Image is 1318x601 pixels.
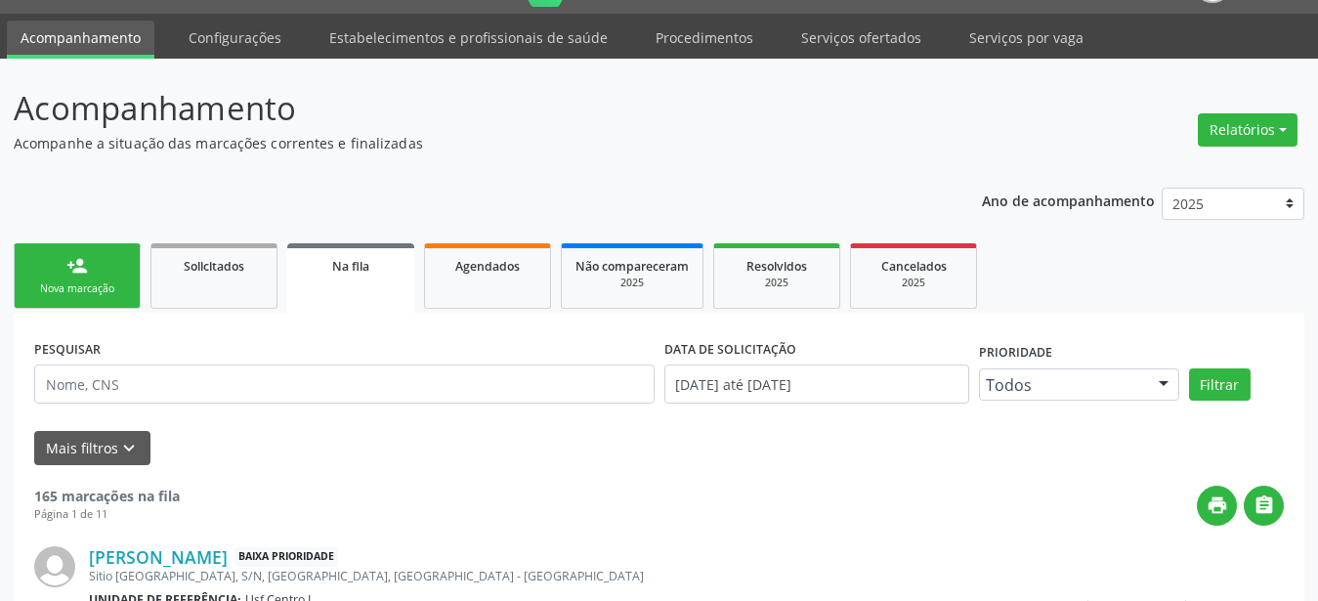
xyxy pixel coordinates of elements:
[1207,494,1228,516] i: print
[664,334,796,365] label: DATA DE SOLICITAÇÃO
[89,568,991,584] div: Sitio [GEOGRAPHIC_DATA], S/N, [GEOGRAPHIC_DATA], [GEOGRAPHIC_DATA] - [GEOGRAPHIC_DATA]
[986,375,1139,395] span: Todos
[982,188,1155,212] p: Ano de acompanhamento
[787,21,935,55] a: Serviços ofertados
[14,84,917,133] p: Acompanhamento
[575,258,689,275] span: Não compareceram
[34,334,101,365] label: PESQUISAR
[455,258,520,275] span: Agendados
[865,276,962,290] div: 2025
[664,365,969,404] input: Selecione um intervalo
[316,21,621,55] a: Estabelecimentos e profissionais de saúde
[1197,486,1237,526] button: print
[746,258,807,275] span: Resolvidos
[66,255,88,277] div: person_add
[184,258,244,275] span: Solicitados
[118,438,140,459] i: keyboard_arrow_down
[34,506,180,523] div: Página 1 de 11
[1244,486,1284,526] button: 
[14,133,917,153] p: Acompanhe a situação das marcações correntes e finalizadas
[89,546,228,568] a: [PERSON_NAME]
[234,547,338,568] span: Baixa Prioridade
[881,258,947,275] span: Cancelados
[1198,113,1297,147] button: Relatórios
[28,281,126,296] div: Nova marcação
[1189,368,1251,402] button: Filtrar
[956,21,1097,55] a: Serviços por vaga
[332,258,369,275] span: Na fila
[575,276,689,290] div: 2025
[7,21,154,59] a: Acompanhamento
[175,21,295,55] a: Configurações
[1254,494,1275,516] i: 
[34,431,150,465] button: Mais filtroskeyboard_arrow_down
[34,487,180,505] strong: 165 marcações na fila
[642,21,767,55] a: Procedimentos
[979,338,1052,368] label: Prioridade
[728,276,826,290] div: 2025
[34,365,655,404] input: Nome, CNS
